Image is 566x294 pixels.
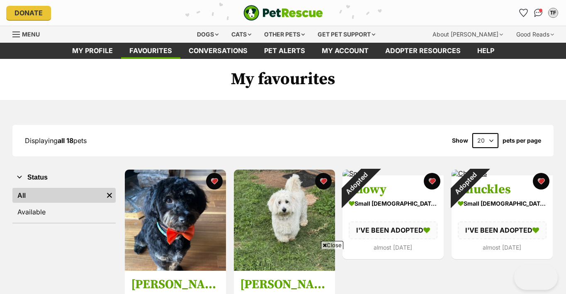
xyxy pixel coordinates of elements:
div: Other pets [258,26,311,43]
div: Get pet support [312,26,381,43]
a: Remove filter [103,188,116,203]
div: I'VE BEEN ADOPTED [458,222,547,239]
div: Adopted [441,159,490,208]
h3: Chuckles [458,182,547,198]
a: Chuckles small [DEMOGRAPHIC_DATA] Dog I'VE BEEN ADOPTED almost [DATE] favourite [452,176,553,259]
a: Favourites [121,43,180,59]
button: favourite [424,173,440,190]
button: My account [547,6,560,19]
div: Status [12,186,116,223]
a: My profile [64,43,121,59]
ul: Account quick links [517,6,560,19]
h3: Snowy [349,182,437,198]
h3: [PERSON_NAME] [131,277,220,292]
button: favourite [533,173,549,190]
button: favourite [206,173,223,190]
img: chat-41dd97257d64d25036548639549fe6c8038ab92f7586957e7f3b1b290dea8141.svg [534,9,543,17]
a: PetRescue [243,5,323,21]
a: Help [469,43,503,59]
span: Show [452,137,468,144]
iframe: Advertisement [132,253,434,290]
a: Menu [12,26,46,41]
a: Adopted [343,169,370,177]
div: small [DEMOGRAPHIC_DATA] Dog [458,198,547,210]
div: About [PERSON_NAME] [427,26,509,43]
div: almost [DATE] [349,242,437,253]
div: small [DEMOGRAPHIC_DATA] Dog [349,198,437,210]
strong: all 18 [58,136,73,145]
a: Favourites [517,6,530,19]
img: Charlie [234,170,335,271]
span: Close [321,241,343,249]
a: My account [313,43,377,59]
div: TF [549,9,557,17]
div: almost [DATE] [458,242,547,253]
button: Status [12,172,116,183]
img: logo-e224e6f780fb5917bec1dbf3a21bbac754714ae5b6737aabdf751b685950b380.svg [243,5,323,21]
a: Donate [6,6,51,20]
a: All [12,188,103,203]
button: favourite [315,173,331,190]
iframe: Help Scout Beacon - Open [514,265,558,290]
a: Available [12,204,116,219]
label: pets per page [503,137,541,144]
div: Good Reads [510,26,560,43]
a: Adopter resources [377,43,469,59]
a: Pet alerts [256,43,313,59]
a: Adopted [452,169,487,177]
a: Snowy small [DEMOGRAPHIC_DATA] Dog I'VE BEEN ADOPTED almost [DATE] favourite [343,176,444,259]
a: conversations [180,43,256,59]
span: Menu [22,31,40,38]
div: I'VE BEEN ADOPTED [349,222,437,239]
a: Conversations [532,6,545,19]
div: Dogs [191,26,224,43]
div: Adopted [332,159,381,208]
div: Cats [226,26,257,43]
span: Displaying pets [25,136,87,145]
img: Ollie [125,170,226,271]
